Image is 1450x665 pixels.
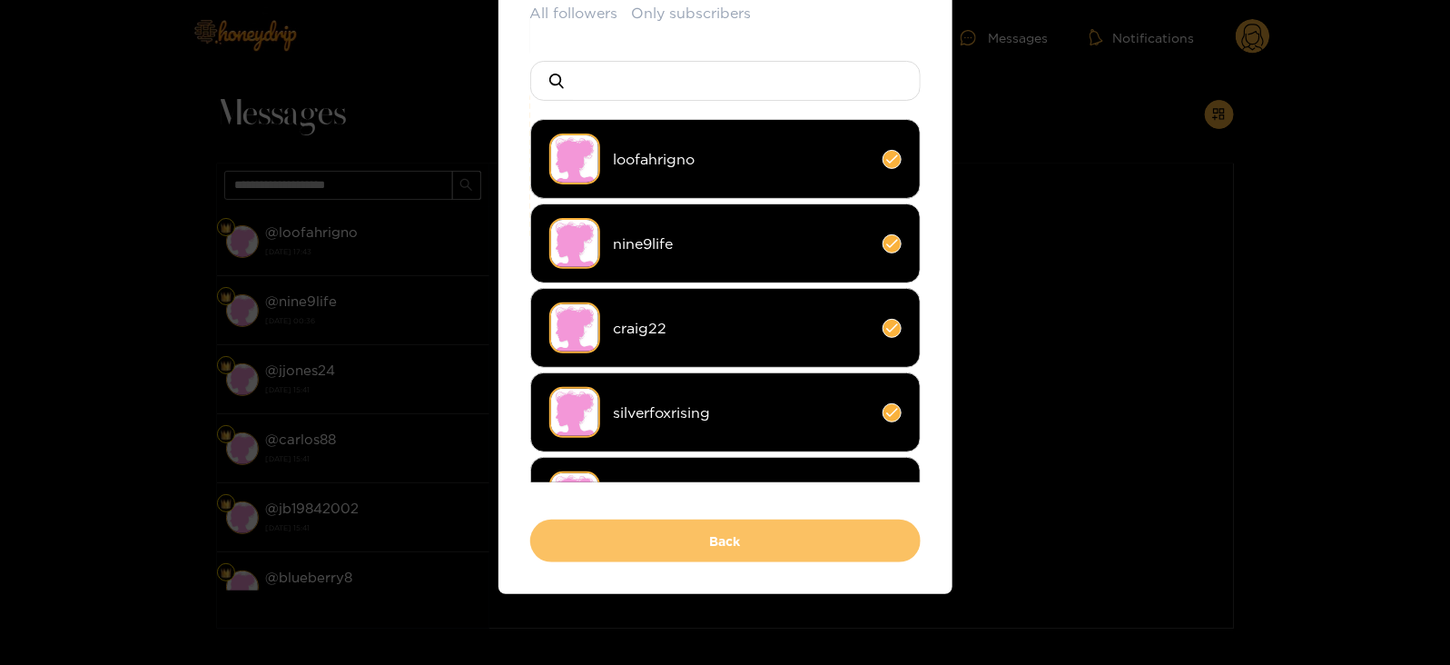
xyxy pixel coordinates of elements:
button: Back [530,520,921,562]
img: no-avatar.png [549,471,600,522]
img: no-avatar.png [549,387,600,438]
img: no-avatar.png [549,134,600,184]
img: no-avatar.png [549,218,600,269]
span: silverfoxrising [614,402,869,423]
button: All followers [530,3,618,24]
button: Only subscribers [632,3,752,24]
span: nine9life [614,233,869,254]
span: loofahrigno [614,149,869,170]
img: no-avatar.png [549,303,600,353]
span: craig22 [614,318,869,339]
